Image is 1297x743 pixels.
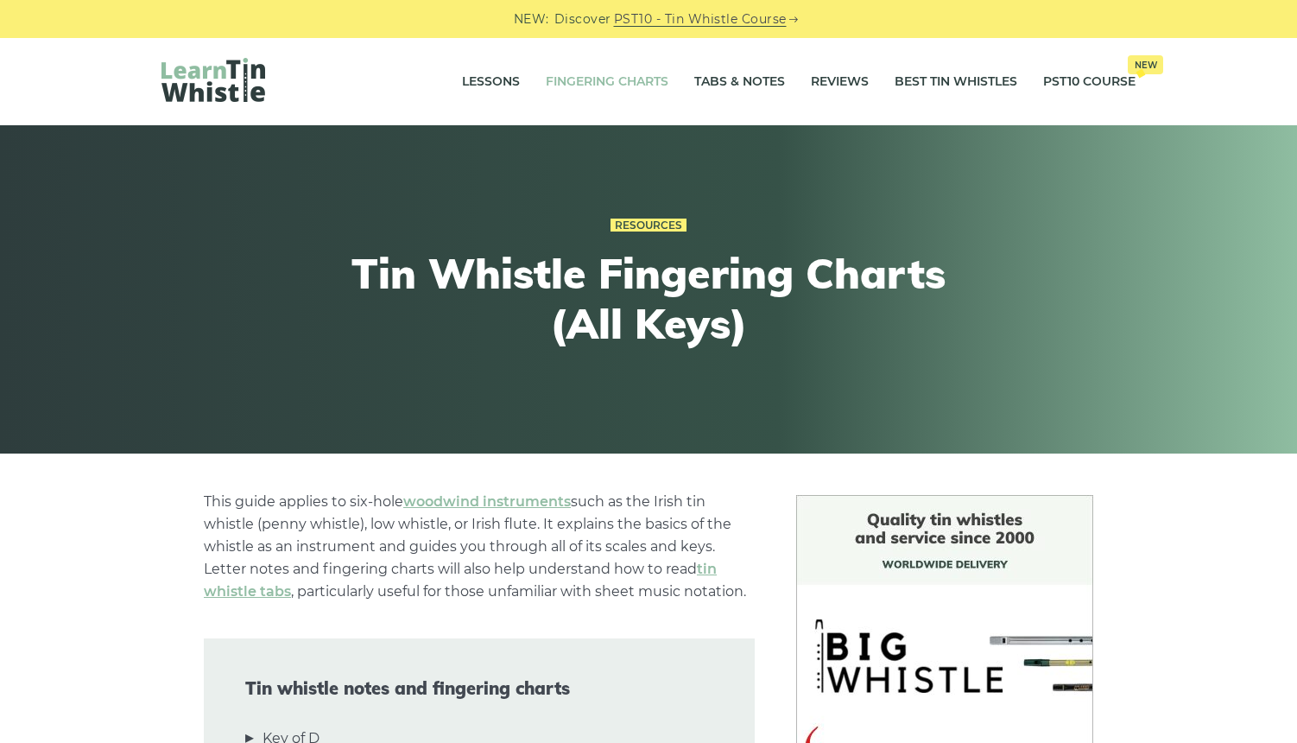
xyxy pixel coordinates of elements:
p: This guide applies to six-hole such as the Irish tin whistle (penny whistle), low whistle, or Iri... [204,491,755,603]
a: woodwind instruments [403,493,571,510]
h1: Tin Whistle Fingering Charts (All Keys) [331,249,966,348]
a: Fingering Charts [546,60,668,104]
a: Best Tin Whistles [895,60,1017,104]
span: New [1128,55,1163,74]
span: Tin whistle notes and fingering charts [245,678,713,699]
a: PST10 CourseNew [1043,60,1136,104]
img: LearnTinWhistle.com [161,58,265,102]
a: Tabs & Notes [694,60,785,104]
a: Resources [611,219,686,232]
a: Lessons [462,60,520,104]
a: Reviews [811,60,869,104]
